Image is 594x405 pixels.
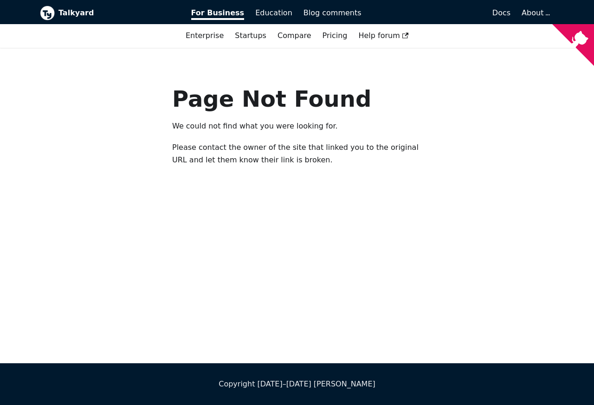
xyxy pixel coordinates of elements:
[40,6,178,20] a: Talkyard logoTalkyard
[255,8,292,17] span: Education
[180,28,229,44] a: Enterprise
[358,31,408,40] span: Help forum
[229,28,272,44] a: Startups
[40,378,554,390] div: Copyright [DATE]–[DATE] [PERSON_NAME]
[367,5,517,21] a: Docs
[40,6,55,20] img: Talkyard logo
[353,28,414,44] a: Help forum
[298,5,367,21] a: Blog comments
[303,8,362,17] span: Blog comments
[191,8,245,20] span: For Business
[58,7,178,19] b: Talkyard
[522,8,549,17] a: About
[250,5,298,21] a: Education
[317,28,353,44] a: Pricing
[172,120,422,132] p: We could not find what you were looking for.
[278,31,311,40] a: Compare
[172,141,422,166] p: Please contact the owner of the site that linked you to the original URL and let them know their ...
[492,8,510,17] span: Docs
[186,5,250,21] a: For Business
[172,85,422,113] h1: Page Not Found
